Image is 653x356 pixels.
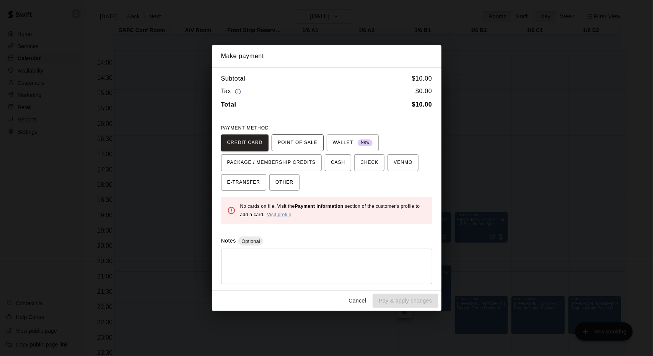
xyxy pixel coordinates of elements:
span: Optional [238,238,263,244]
span: New [358,138,373,148]
button: POINT OF SALE [272,134,323,151]
button: Cancel [345,294,370,308]
span: CASH [331,157,345,169]
span: PAYMENT METHOD [221,125,269,131]
span: PACKAGE / MEMBERSHIP CREDITS [227,157,316,169]
button: WALLET New [327,134,379,151]
a: Visit profile [267,212,291,217]
span: CHECK [360,157,378,169]
b: Payment Information [295,204,344,209]
h6: Subtotal [221,74,246,84]
h6: $ 10.00 [412,74,432,84]
span: CREDIT CARD [227,137,263,149]
span: OTHER [275,176,293,189]
h2: Make payment [212,45,441,67]
label: Notes [221,238,236,244]
button: CASH [325,154,351,171]
button: OTHER [269,174,300,191]
h6: $ 0.00 [415,86,432,97]
b: Total [221,101,236,108]
span: POINT OF SALE [278,137,317,149]
b: $ 10.00 [412,101,432,108]
span: E-TRANSFER [227,176,261,189]
button: PACKAGE / MEMBERSHIP CREDITS [221,154,322,171]
span: WALLET [333,137,373,149]
button: VENMO [388,154,419,171]
span: VENMO [394,157,412,169]
button: CREDIT CARD [221,134,269,151]
span: No cards on file. Visit the section of the customer's profile to add a card. [240,204,420,217]
button: E-TRANSFER [221,174,267,191]
h6: Tax [221,86,243,97]
button: CHECK [354,154,384,171]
